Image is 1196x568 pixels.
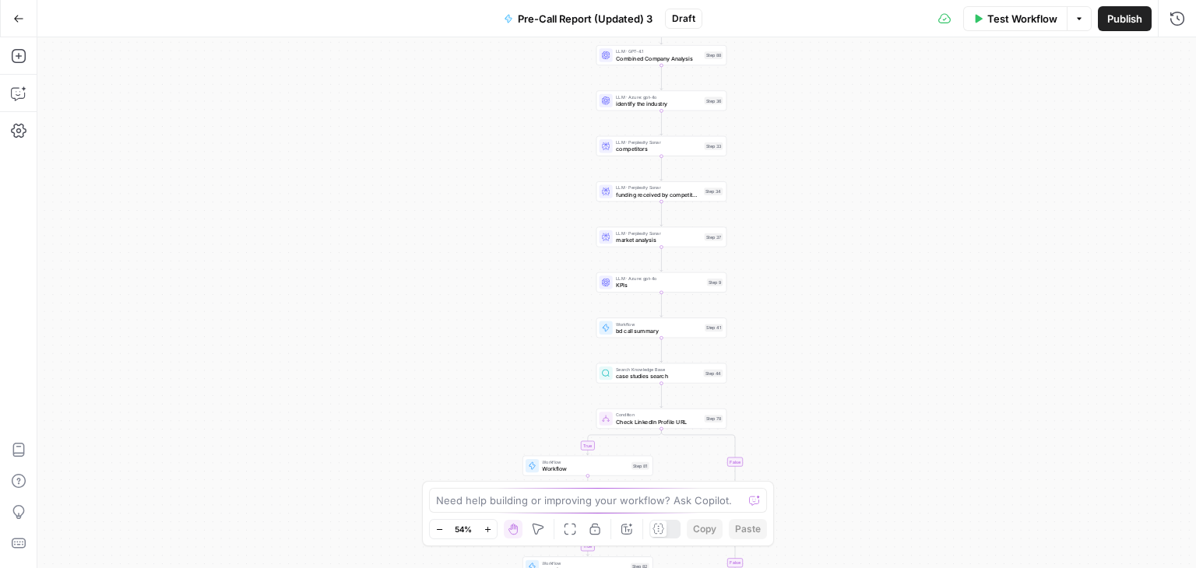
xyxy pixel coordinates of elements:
div: Search Knowledge Basecase studies searchStep 44 [596,363,727,384]
button: Pre-Call Report (Updated) 3 [494,6,662,31]
div: LLM · Perplexity Sonarmarket analysisStep 37 [596,227,727,247]
g: Edge from step_41 to step_44 [660,338,663,363]
div: LLM · Perplexity Sonarfunding received by competitorsStep 34 [596,181,727,202]
span: LLM · Perplexity Sonar [616,230,701,237]
g: Edge from step_44 to step_78 [660,383,663,408]
span: Condition [616,412,701,419]
div: Step 41 [705,324,723,331]
div: LLM · Azure: gpt-4oKPIsStep 9 [596,272,727,293]
span: case studies search [616,372,700,380]
div: Step 33 [705,142,723,150]
div: Step 78 [705,415,723,422]
g: Edge from step_78 to step_78-conditional-end [661,429,735,496]
span: identify the industry [616,100,701,108]
span: Check LinkedIn Profile URL [616,417,701,426]
g: Edge from step_36 to step_33 [660,110,663,135]
div: LLM · Perplexity SonarcompetitorsStep 33 [596,136,727,156]
g: Edge from step_9 to step_41 [660,293,663,317]
span: funding received by competitors [616,191,701,199]
span: Search Knowledge Base [616,366,700,373]
g: Edge from step_78 to step_81 [586,429,661,455]
div: Step 88 [705,51,723,59]
span: LLM · Perplexity Sonar [616,184,701,191]
span: Copy [693,522,716,536]
button: Copy [687,519,723,539]
div: Step 81 [631,462,649,470]
span: Publish [1107,11,1142,26]
span: LLM · Azure: gpt-4o [616,93,701,100]
span: Test Workflow [987,11,1057,26]
button: Test Workflow [963,6,1067,31]
div: Step 9 [707,279,723,286]
g: Edge from step_34 to step_37 [660,202,663,226]
g: Edge from step_88 to step_36 [660,65,663,90]
div: ConditionCheck LinkedIn Profile URLStep 78 [596,408,727,429]
span: bd call summary [616,327,702,335]
span: Workflow [616,321,702,328]
span: 54% [455,523,472,535]
div: WorkflowWorkflowStep 81 [522,456,653,476]
g: Edge from step_79 to step_82 [586,529,661,556]
span: Workflow [542,458,628,465]
g: Edge from step_37 to step_9 [660,247,663,272]
div: LLM · GPT-4.1Combined Company AnalysisStep 88 [596,45,727,65]
button: Publish [1098,6,1152,31]
span: LLM · GPT-4.1 [616,48,701,55]
span: Draft [672,12,695,26]
span: Combined Company Analysis [616,54,701,62]
div: Step 34 [704,188,723,195]
div: Workflowbd call summaryStep 41 [596,317,727,338]
span: LLM · Perplexity Sonar [616,139,701,146]
span: Paste [735,522,761,536]
span: competitors [616,145,701,153]
span: LLM · Azure: gpt-4o [616,275,703,282]
div: Step 37 [705,233,723,241]
span: market analysis [616,236,701,244]
span: KPIs [616,281,703,289]
g: Edge from step_33 to step_34 [660,156,663,181]
div: LLM · Azure: gpt-4oidentify the industryStep 36 [596,90,727,110]
span: Workflow [542,465,628,473]
span: Pre-Call Report (Updated) 3 [518,11,653,26]
g: Edge from step_87 to step_88 [660,19,663,44]
div: Step 44 [703,370,723,377]
button: Paste [729,519,767,539]
div: Step 36 [705,97,723,105]
span: Workflow [542,559,627,566]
